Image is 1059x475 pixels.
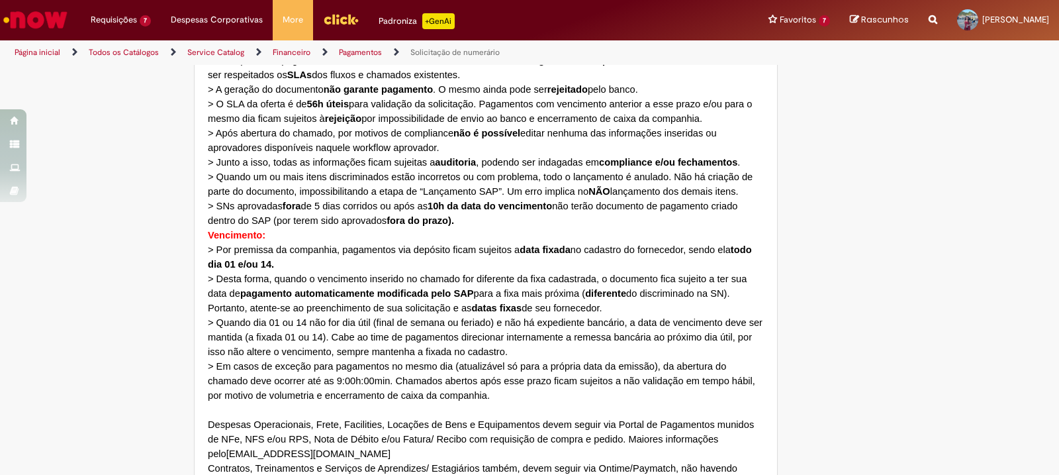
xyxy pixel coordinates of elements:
a: Pagamentos [339,47,382,58]
span: > Por premissa da companhia, pagamentos via depósito ficam sujeitos a no cadastro do fornecedor, ... [208,244,752,270]
strong: NÃO [588,186,610,197]
strong: SLAs [287,70,312,80]
strong: 56h úteis [307,99,349,109]
p: +GenAi [422,13,455,29]
img: ServiceNow [1,7,69,33]
strong: integralmente responsabilidade [522,55,668,66]
span: Favoritos [780,13,816,26]
a: Todos os Catálogos [89,47,159,58]
strong: rejeição [325,113,361,124]
strong: todo dia 01 e/ou 14. [208,244,752,270]
span: > Em casos de exceção para pagamentos no mesmo dia (atualizável só para a própria data da emissão... [208,361,755,401]
span: More [283,13,303,26]
a: Solicitação de numerário [410,47,500,58]
span: > Desta forma, quando o vencimento inserido no chamado for diferente da fixa cadastrada, o docume... [208,274,747,313]
strong: não é possível [453,128,520,138]
span: [EMAIL_ADDRESS][DOMAIN_NAME] [226,449,391,459]
span: > Após abertura do chamado, por motivos de compliance editar nenhuma das informações inseridas ou... [208,128,717,153]
span: Vencimento: [208,230,265,240]
span: > SNs aprovadas de 5 dias corridos ou após as não terão documento de pagamento criado dentro do S... [208,201,737,226]
strong: fora [283,201,301,211]
strong: rejeitado [547,84,588,95]
strong: datas fixas [471,303,522,313]
ul: Trilhas de página [10,40,696,65]
strong: auditoria [435,157,476,168]
a: Rascunhos [850,14,909,26]
span: > Acompanhar o pagamento e administrar o vencimento do documento é da unidade e devem ser respeit... [208,55,755,80]
span: 7 [819,15,830,26]
strong: 10h da data do vencimento [428,201,552,211]
div: Padroniza [379,13,455,29]
strong: diferente [585,288,626,299]
strong: não garante pagamento [324,84,433,95]
span: 7 [140,15,151,26]
span: > Quando um ou mais itens discriminados estão incorretos ou com problema, todo o lançamento é anu... [208,172,753,197]
a: Service Catalog [187,47,244,58]
span: > Quando dia 01 ou 14 não for dia útil (final de semana ou feriado) e não há expediente bancário,... [208,317,762,357]
strong: pagamento automaticamente modificada pelo SAP [240,288,474,299]
a: Página inicial [15,47,60,58]
span: Despesas Corporativas [171,13,263,26]
a: [EMAIL_ADDRESS][DOMAIN_NAME] [226,450,391,459]
strong: fora do prazo). [387,215,454,226]
span: > Junto a isso, todas as informações ficam sujeitas a , podendo ser indagadas em . [208,157,740,168]
strong: compliance e/ou fechamentos [599,157,737,168]
span: Despesas Operacionais, Frete, Facilities, Locações de Bens e Equipamentos devem seguir via Portal... [208,419,754,459]
span: > A geração do documento . O mesmo ainda pode ser pelo banco. [208,84,638,95]
strong: data fixada [520,244,571,255]
span: > O SLA da oferta é de para validação da solicitação. Pagamentos com vencimento anterior a esse p... [208,99,752,124]
span: [PERSON_NAME] [982,14,1049,25]
a: Financeiro [273,47,310,58]
span: Rascunhos [861,13,909,26]
img: click_logo_yellow_360x200.png [323,9,359,29]
span: Requisições [91,13,137,26]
